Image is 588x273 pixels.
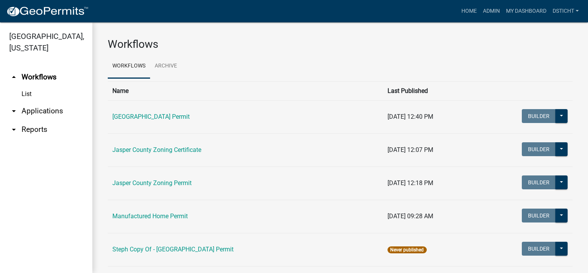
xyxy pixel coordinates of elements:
[108,38,573,51] h3: Workflows
[388,146,433,153] span: [DATE] 12:07 PM
[112,146,201,153] a: Jasper County Zoning Certificate
[112,113,190,120] a: [GEOGRAPHIC_DATA] Permit
[480,4,503,19] a: Admin
[522,209,556,222] button: Builder
[503,4,550,19] a: My Dashboard
[522,142,556,156] button: Builder
[522,109,556,123] button: Builder
[112,179,192,187] a: Jasper County Zoning Permit
[108,81,383,100] th: Name
[112,212,188,220] a: Manufactured Home Permit
[383,81,477,100] th: Last Published
[388,246,426,253] span: Never published
[522,175,556,189] button: Builder
[388,212,433,220] span: [DATE] 09:28 AM
[9,125,18,134] i: arrow_drop_down
[108,54,150,79] a: Workflows
[388,179,433,187] span: [DATE] 12:18 PM
[522,242,556,256] button: Builder
[550,4,582,19] a: Dsticht
[9,72,18,82] i: arrow_drop_up
[150,54,182,79] a: Archive
[112,246,234,253] a: Steph Copy Of - [GEOGRAPHIC_DATA] Permit
[388,113,433,120] span: [DATE] 12:40 PM
[9,106,18,116] i: arrow_drop_down
[458,4,480,19] a: Home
